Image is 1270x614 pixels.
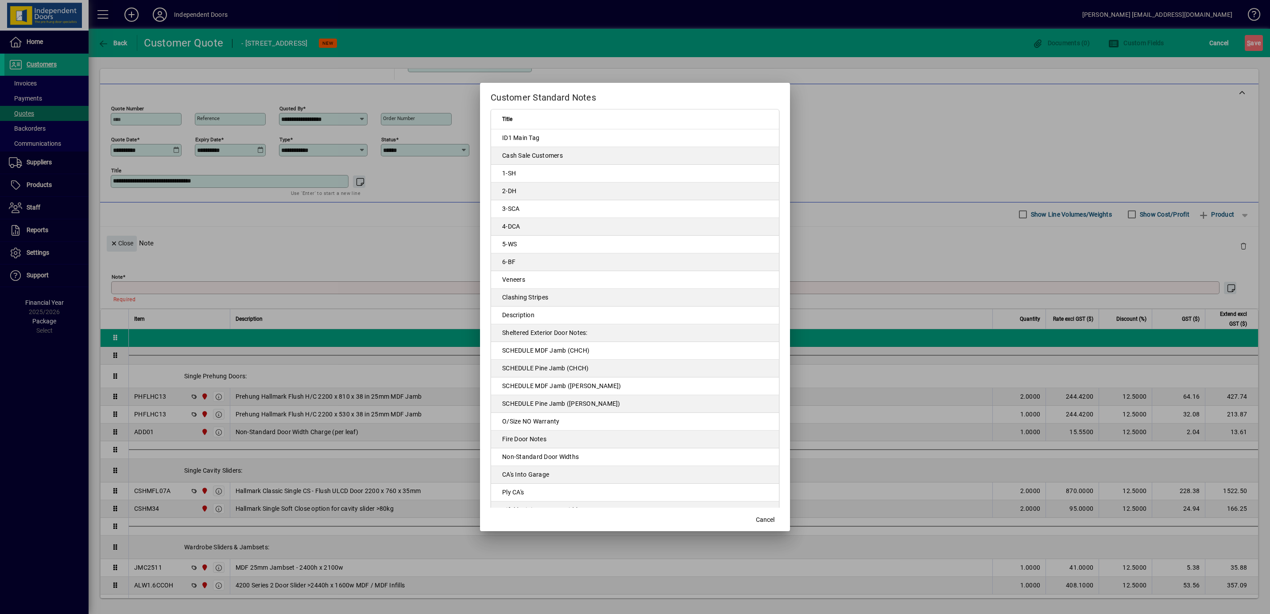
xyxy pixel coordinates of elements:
[491,218,779,236] td: 4-DCA
[491,360,779,377] td: SCHEDULE Pine Jamb (CHCH)
[491,501,779,519] td: Bifold Minimum Door Width
[491,324,779,342] td: Sheltered Exterior Door Notes:
[491,377,779,395] td: SCHEDULE MDF Jamb ([PERSON_NAME])
[491,253,779,271] td: 6-BF
[491,289,779,307] td: Clashing Stripes
[491,431,779,448] td: Fire Door Notes
[491,129,779,147] td: ID1 Main Tag
[491,484,779,501] td: Ply CA's
[491,236,779,253] td: 5-WS
[491,342,779,360] td: SCHEDULE MDF Jamb (CHCH)
[491,200,779,218] td: 3-SCA
[491,307,779,324] td: Description
[756,515,774,525] span: Cancel
[751,512,779,528] button: Cancel
[491,165,779,183] td: 1-SH
[491,413,779,431] td: O/Size NO Warranty
[491,448,779,466] td: Non-Standard Door Widths
[480,83,790,109] h2: Customer Standard Notes
[502,114,512,124] span: Title
[491,271,779,289] td: Veneers
[491,183,779,200] td: 2-DH
[491,147,779,165] td: Cash Sale Customers
[491,395,779,413] td: SCHEDULE Pine Jamb ([PERSON_NAME])
[491,466,779,484] td: CA's Into Garage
